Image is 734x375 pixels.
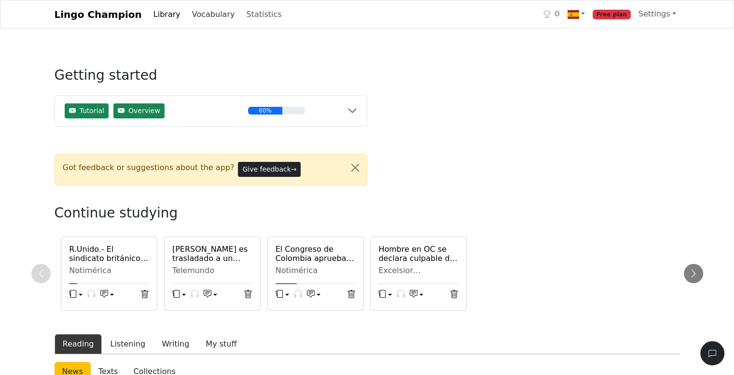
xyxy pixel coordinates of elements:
a: Library [150,5,184,24]
button: Give feedback→ [238,162,301,177]
a: El Congreso de Colombia aprueba el Presupuesto General de 2026, pero... [276,245,356,263]
a: Free plan [589,4,635,24]
button: TutorialOverview60% [55,96,367,126]
button: Listening [102,334,153,354]
a: Hombre en OC se declara culpable de portar 'brass knuckels' tras amenaza a [DEMOGRAPHIC_DATA] [378,245,458,263]
a: Settings [635,4,680,24]
a: Lingo Champion [55,5,142,24]
span: 0 [554,8,560,20]
a: Vocabulary [188,5,239,24]
span: Free plan [593,10,631,19]
span: Tutorial [80,106,104,116]
button: My stuff [197,334,245,354]
a: Statistics [242,5,285,24]
div: Notimérica [276,266,356,275]
div: Telemundo [172,266,252,275]
span: Overview [128,106,160,116]
button: Close alert [344,154,367,181]
a: [PERSON_NAME] es trasladado a un centro de detención de [US_STATE] [172,245,252,263]
span: Got feedback or suggestions about the app? [63,162,235,173]
a: R.Unido.- El sindicato británico Unite amenaza con retirar su apoyo... [69,245,149,263]
button: Writing [153,334,197,354]
div: Excelsior [US_STATE] [378,266,458,275]
button: Tutorial [65,103,109,118]
h3: Getting started [55,67,367,91]
h3: Continue studying [55,205,392,221]
div: 60% [248,107,282,115]
img: es.svg [568,9,579,20]
button: Reading [55,334,102,354]
div: Notimérica [69,266,149,275]
button: Overview [113,103,165,118]
a: 0 [540,4,564,24]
